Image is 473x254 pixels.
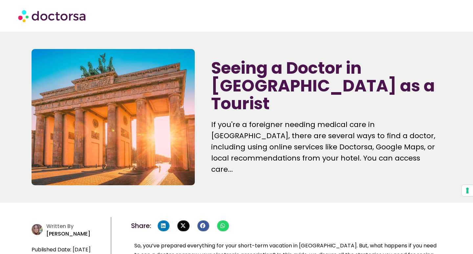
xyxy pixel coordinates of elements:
div: Share on facebook [197,220,209,232]
div: Share on whatsapp [217,220,229,232]
h1: Seeing a Doctor in [GEOGRAPHIC_DATA] as a Tourist [211,59,441,113]
p: [PERSON_NAME] [46,229,108,239]
h4: Written By [46,223,108,229]
div: Share on linkedin [158,220,169,232]
h4: Share: [131,222,151,229]
div: Share on x-twitter [177,220,189,232]
div: If you're a foreigner needing medical care in [GEOGRAPHIC_DATA], there are several ways to find a... [211,119,441,175]
button: Your consent preferences for tracking technologies [462,185,473,196]
img: author [32,224,42,235]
